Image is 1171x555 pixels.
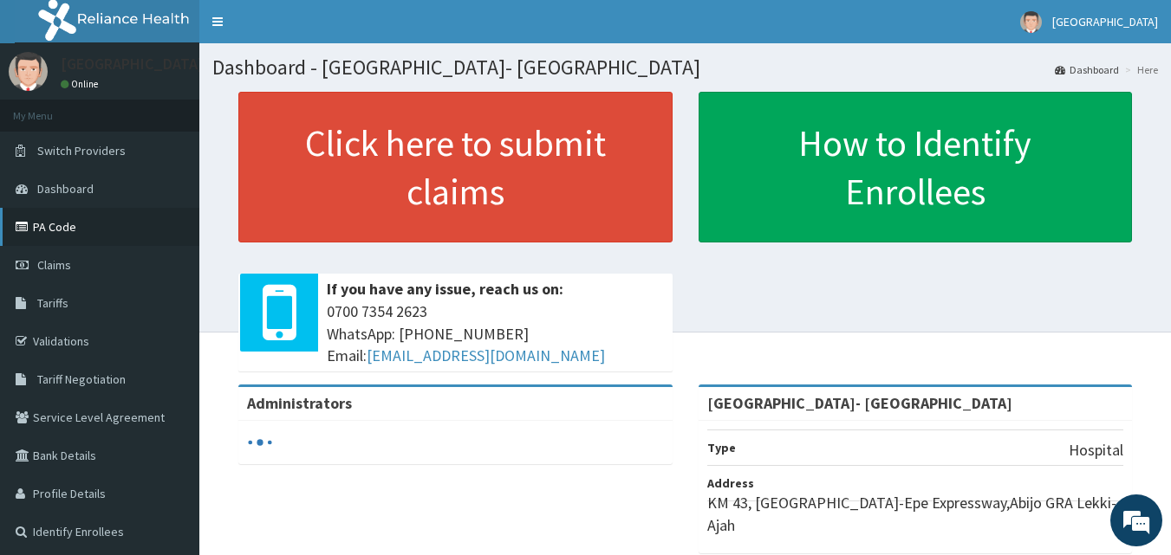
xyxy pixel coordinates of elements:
[37,257,71,273] span: Claims
[61,78,102,90] a: Online
[61,56,204,72] p: [GEOGRAPHIC_DATA]
[238,92,673,242] a: Click here to submit claims
[9,52,48,91] img: User Image
[212,56,1158,79] h1: Dashboard - [GEOGRAPHIC_DATA]- [GEOGRAPHIC_DATA]
[699,92,1133,242] a: How to Identify Enrollees
[1020,11,1042,33] img: User Image
[37,371,126,387] span: Tariff Negotiation
[247,393,352,413] b: Administrators
[707,492,1124,536] p: KM 43, [GEOGRAPHIC_DATA]-Epe Expressway,Abijo GRA Lekki-Ajah
[707,475,754,491] b: Address
[37,295,68,311] span: Tariffs
[247,429,273,455] svg: audio-loading
[327,300,664,367] span: 0700 7354 2623 WhatsApp: [PHONE_NUMBER] Email:
[1055,62,1119,77] a: Dashboard
[1052,14,1158,29] span: [GEOGRAPHIC_DATA]
[37,181,94,197] span: Dashboard
[707,393,1012,413] strong: [GEOGRAPHIC_DATA]- [GEOGRAPHIC_DATA]
[707,440,736,455] b: Type
[327,279,563,299] b: If you have any issue, reach us on:
[367,345,605,365] a: [EMAIL_ADDRESS][DOMAIN_NAME]
[1121,62,1158,77] li: Here
[37,143,126,158] span: Switch Providers
[1069,439,1123,461] p: Hospital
